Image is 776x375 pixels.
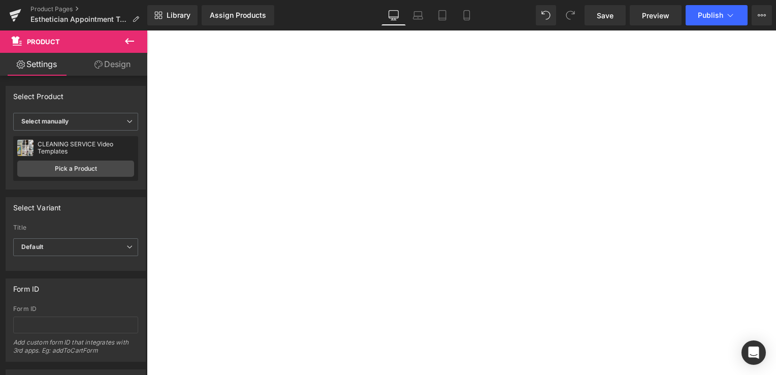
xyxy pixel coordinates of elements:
[13,86,64,101] div: Select Product
[76,53,149,76] a: Design
[741,340,766,365] div: Open Intercom Messenger
[560,5,580,25] button: Redo
[167,11,190,20] span: Library
[27,38,60,46] span: Product
[30,15,128,23] span: Esthetician Appointment Tracker
[698,11,723,19] span: Publish
[597,10,613,21] span: Save
[13,338,138,361] div: Add custom form ID that integrates with 3rd apps. Eg: addToCartForm
[752,5,772,25] button: More
[630,5,682,25] a: Preview
[13,198,61,212] div: Select Variant
[13,305,138,312] div: Form ID
[13,279,39,293] div: Form ID
[17,140,34,156] img: pImage
[430,5,455,25] a: Tablet
[536,5,556,25] button: Undo
[38,141,134,155] div: CLEANING SERVICE Video Templates
[17,161,134,177] a: Pick a Product
[406,5,430,25] a: Laptop
[686,5,748,25] button: Publish
[21,117,69,125] b: Select manually
[455,5,479,25] a: Mobile
[21,243,43,251] b: Default
[210,11,266,19] div: Assign Products
[381,5,406,25] a: Desktop
[13,224,138,234] label: Title
[642,10,669,21] span: Preview
[30,5,147,13] a: Product Pages
[147,5,198,25] a: New Library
